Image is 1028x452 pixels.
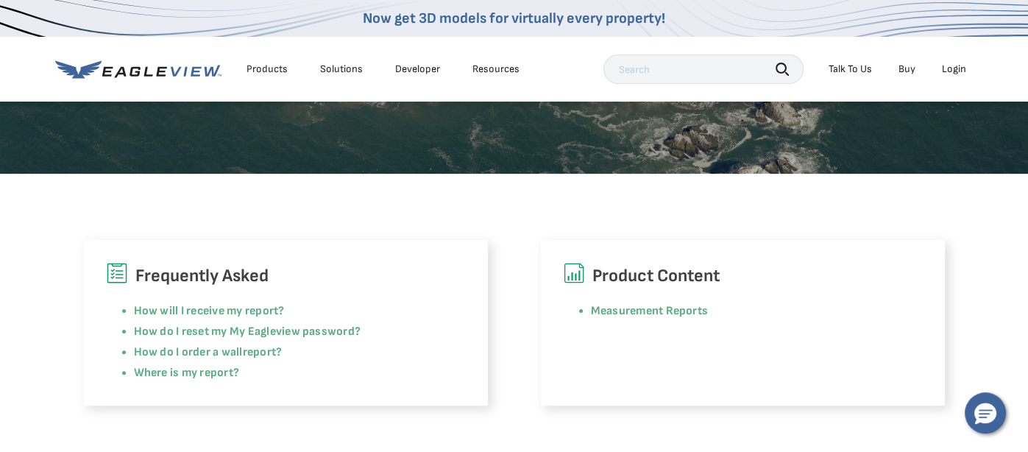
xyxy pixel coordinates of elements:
h6: Product Content [563,262,923,290]
button: Hello, have a question? Let’s chat. [965,392,1006,434]
div: Login [942,63,966,76]
input: Search [603,54,804,84]
h6: Frequently Asked [106,262,466,290]
a: Where is my report? [134,366,240,380]
a: report [243,345,276,359]
a: How do I order a wall [134,345,243,359]
a: How will I receive my report? [134,304,285,318]
a: ? [276,345,282,359]
div: Resources [472,63,520,76]
a: Buy [898,63,915,76]
div: Talk To Us [829,63,872,76]
div: Products [247,63,288,76]
a: Measurement Reports [591,304,709,318]
a: How do I reset my My Eagleview password? [134,325,361,339]
a: Developer [395,63,440,76]
a: Now get 3D models for virtually every property! [363,10,665,27]
div: Solutions [320,63,363,76]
